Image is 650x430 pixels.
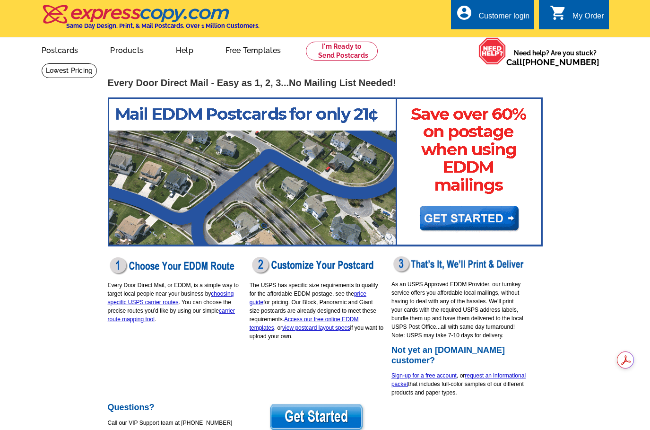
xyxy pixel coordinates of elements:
a: shopping_cart My Order [550,10,604,22]
img: eddm-choose-route.png [108,255,236,275]
a: Help [161,38,208,61]
a: account_circle Customer login [456,10,529,22]
h2: Not yet an [DOMAIN_NAME] customer? [391,345,526,366]
img: help [478,37,506,65]
i: account_circle [456,4,473,21]
p: Every Door Direct Mail, or EDDM, is a simple way to target local people near your business by . Y... [108,281,243,324]
h1: Every Door Direct Mail - Easy as 1, 2, 3...No Mailing List Needed! [108,78,543,88]
span: Need help? Are you stuck? [506,48,604,67]
a: Sign-up for a free account [391,372,457,379]
div: My Order [572,12,604,25]
p: As an USPS Approved EDDM Provider, our turnkey service offers you affordable local mailings, with... [391,280,526,340]
h2: Questions? [108,403,243,413]
a: Access our free online EDDM templates [250,316,359,331]
div: Customer login [478,12,529,25]
img: eddm-print-deliver.png [391,255,526,274]
a: Postcards [26,38,94,61]
span: Call [506,57,599,67]
img: eddm-customize-postcard.png [250,255,378,275]
p: , or that includes full-color samples of our different products and paper types. [391,371,526,397]
a: Same Day Design, Print, & Mail Postcards. Over 1 Million Customers. [42,11,260,29]
a: [PHONE_NUMBER] [522,57,599,67]
p: Call our VIP Support team at [PHONE_NUMBER] [108,419,243,427]
a: Free Templates [210,38,296,61]
p: The USPS has specific size requirements to qualify for the affordable EDDM postage, see the for p... [250,281,384,341]
a: view postcard layout specs [282,325,350,331]
a: price guide [250,290,366,306]
a: Products [95,38,159,61]
img: EC_EDDM-postcards-marketing-banner.png [108,97,543,246]
h4: Same Day Design, Print, & Mail Postcards. Over 1 Million Customers. [66,22,260,29]
i: shopping_cart [550,4,567,21]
